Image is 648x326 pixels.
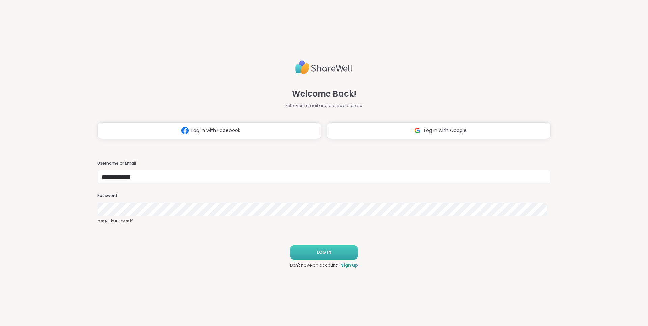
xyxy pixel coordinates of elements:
[317,249,331,255] span: LOG IN
[290,245,358,260] button: LOG IN
[411,124,424,137] img: ShareWell Logomark
[290,262,340,268] span: Don't have an account?
[295,58,353,77] img: ShareWell Logo
[179,124,191,137] img: ShareWell Logomark
[285,103,363,109] span: Enter your email and password below
[97,161,551,166] h3: Username or Email
[191,127,240,134] span: Log in with Facebook
[327,122,551,139] button: Log in with Google
[97,218,551,224] a: Forgot Password?
[97,193,551,199] h3: Password
[424,127,467,134] span: Log in with Google
[341,262,358,268] a: Sign up
[97,122,321,139] button: Log in with Facebook
[292,88,356,100] span: Welcome Back!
